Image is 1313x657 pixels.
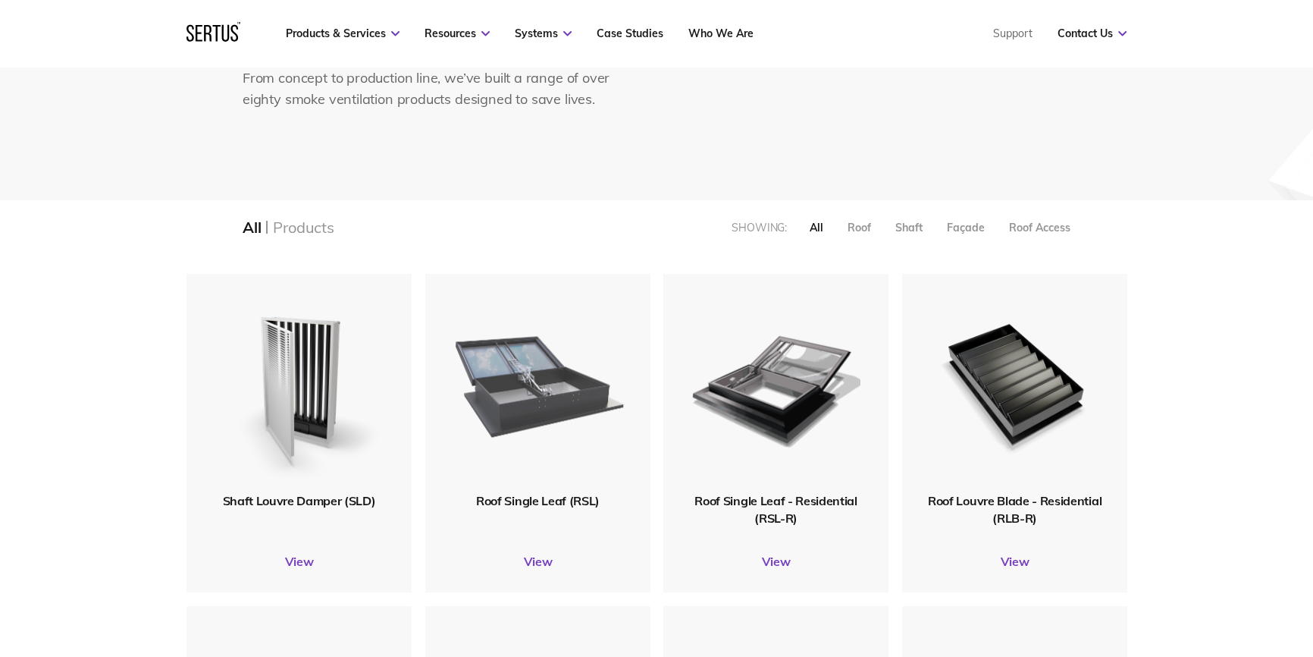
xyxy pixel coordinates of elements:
span: Roof Single Leaf (RSL) [476,493,600,508]
div: Façade [947,221,985,234]
div: From concept to production line, we’ve built a range of over eighty smoke ventilation products de... [243,68,625,112]
a: Who We Are [688,27,754,40]
a: View [902,554,1127,569]
a: Contact Us [1058,27,1127,40]
div: All [810,221,823,234]
a: Case Studies [597,27,663,40]
div: All [243,218,261,237]
a: View [425,554,650,569]
a: View [186,554,412,569]
a: View [663,554,888,569]
a: Systems [515,27,572,40]
span: Roof Single Leaf - Residential (RSL-R) [694,493,857,525]
a: Support [993,27,1033,40]
div: Showing: [732,221,787,234]
div: Shaft [895,221,923,234]
div: Roof [848,221,871,234]
div: Roof Access [1009,221,1070,234]
span: Shaft Louvre Damper (SLD) [222,493,375,508]
span: Roof Louvre Blade - Residential (RLB-R) [928,493,1101,525]
a: Products & Services [286,27,400,40]
div: Products [273,218,334,237]
a: Resources [425,27,490,40]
